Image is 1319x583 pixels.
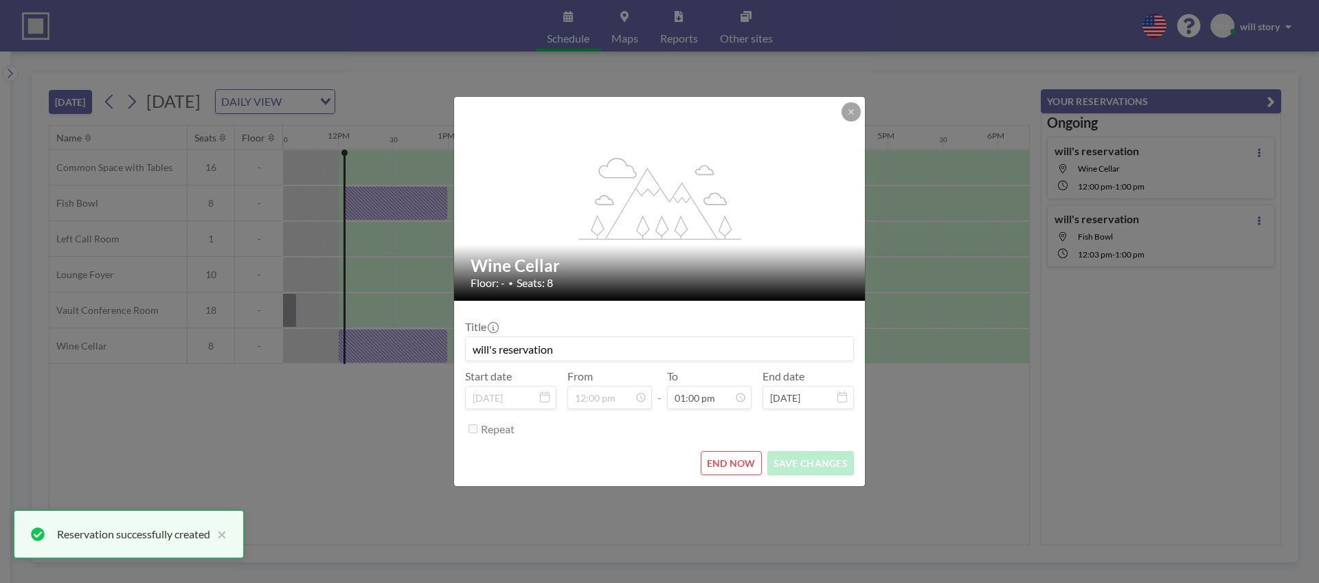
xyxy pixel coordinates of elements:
[579,157,741,239] g: flex-grow: 1.2;
[210,526,227,542] button: close
[667,369,678,383] label: To
[517,276,553,290] span: Seats: 8
[471,255,850,276] h2: Wine Cellar
[567,369,593,383] label: From
[508,278,513,288] span: •
[763,369,804,383] label: End date
[701,451,762,475] button: END NOW
[471,276,505,290] span: Floor: -
[481,422,515,436] label: Repeat
[657,374,662,404] span: -
[466,337,853,361] input: (No title)
[465,369,512,383] label: Start date
[767,451,854,475] button: SAVE CHANGES
[57,526,210,542] div: Reservation successfully created
[465,320,497,334] label: Title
